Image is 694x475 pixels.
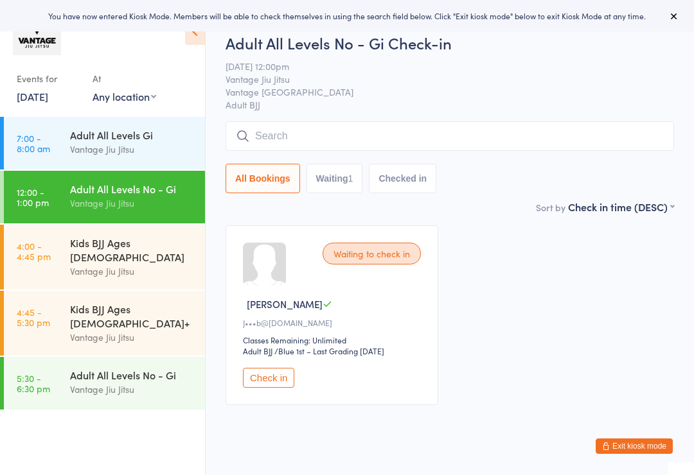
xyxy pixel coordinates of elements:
[17,241,51,261] time: 4:00 - 4:45 pm
[274,345,384,356] span: / Blue 1st – Last Grading [DATE]
[226,164,300,193] button: All Bookings
[307,164,363,193] button: Waiting1
[70,196,194,211] div: Vantage Jiu Jitsu
[70,264,194,279] div: Vantage Jiu Jitsu
[247,297,323,311] span: [PERSON_NAME]
[17,307,50,327] time: 4:45 - 5:30 pm
[226,32,674,53] h2: Adult All Levels No - Gi Check-in
[4,291,205,356] a: 4:45 -5:30 pmKids BJJ Ages [DEMOGRAPHIC_DATA]+Vantage Jiu Jitsu
[226,60,654,73] span: [DATE] 12:00pm
[226,121,674,151] input: Search
[17,187,49,207] time: 12:00 - 1:00 pm
[13,10,61,55] img: Vantage Jiu Jitsu
[70,382,194,397] div: Vantage Jiu Jitsu
[17,68,80,89] div: Events for
[226,73,654,85] span: Vantage Jiu Jitsu
[70,142,194,157] div: Vantage Jiu Jitsu
[70,368,194,382] div: Adult All Levels No - Gi
[17,89,48,103] a: [DATE]
[4,171,205,223] a: 12:00 -1:00 pmAdult All Levels No - GiVantage Jiu Jitsu
[348,173,353,184] div: 1
[536,201,565,214] label: Sort by
[596,438,673,454] button: Exit kiosk mode
[243,368,294,388] button: Check in
[70,128,194,142] div: Adult All Levels Gi
[4,117,205,169] a: 7:00 -8:00 amAdult All Levels GiVantage Jiu Jitsu
[243,334,425,345] div: Classes Remaining: Unlimited
[93,89,156,103] div: Any location
[70,236,194,264] div: Kids BJJ Ages [DEMOGRAPHIC_DATA]
[70,182,194,196] div: Adult All Levels No - Gi
[243,345,272,356] div: Adult BJJ
[4,357,205,410] a: 5:30 -6:30 pmAdult All Levels No - GiVantage Jiu Jitsu
[4,225,205,289] a: 4:00 -4:45 pmKids BJJ Ages [DEMOGRAPHIC_DATA]Vantage Jiu Jitsu
[369,164,436,193] button: Checked in
[243,317,425,328] div: J•••b@[DOMAIN_NAME]
[568,200,674,214] div: Check in time (DESC)
[70,302,194,330] div: Kids BJJ Ages [DEMOGRAPHIC_DATA]+
[17,373,50,393] time: 5:30 - 6:30 pm
[226,98,674,111] span: Adult BJJ
[17,133,50,153] time: 7:00 - 8:00 am
[21,10,673,21] div: You have now entered Kiosk Mode. Members will be able to check themselves in using the search fie...
[70,330,194,345] div: Vantage Jiu Jitsu
[323,243,421,264] div: Waiting to check in
[93,68,156,89] div: At
[226,85,654,98] span: Vantage [GEOGRAPHIC_DATA]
